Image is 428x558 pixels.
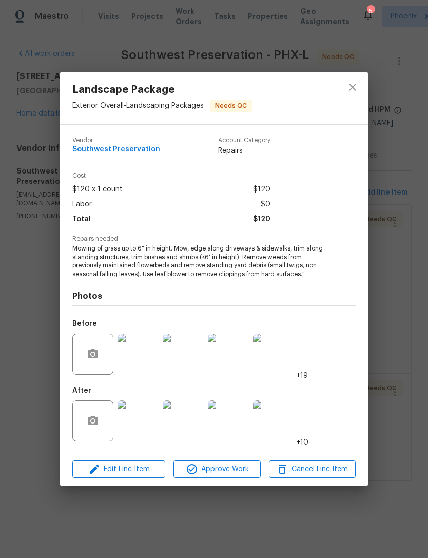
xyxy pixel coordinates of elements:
[72,102,204,109] span: Exterior Overall - Landscaping Packages
[253,182,270,197] span: $120
[72,212,91,227] span: Total
[72,244,327,279] span: Mowing of grass up to 6" in height. Mow, edge along driveways & sidewalks, trim along standing st...
[72,460,165,478] button: Edit Line Item
[173,460,260,478] button: Approve Work
[72,182,123,197] span: $120 x 1 count
[272,463,353,476] span: Cancel Line Item
[177,463,257,476] span: Approve Work
[211,101,251,111] span: Needs QC
[296,437,308,448] span: +10
[72,291,356,301] h4: Photos
[72,236,356,242] span: Repairs needed
[253,212,270,227] span: $120
[296,371,308,381] span: +19
[72,197,92,212] span: Labor
[72,387,91,394] h5: After
[367,6,374,16] div: 5
[75,463,162,476] span: Edit Line Item
[72,84,252,95] span: Landscape Package
[72,146,160,153] span: Southwest Preservation
[269,460,356,478] button: Cancel Line Item
[218,146,270,156] span: Repairs
[261,197,270,212] span: $0
[72,137,160,144] span: Vendor
[340,75,365,100] button: close
[72,320,97,328] h5: Before
[218,137,270,144] span: Account Category
[72,172,270,179] span: Cost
